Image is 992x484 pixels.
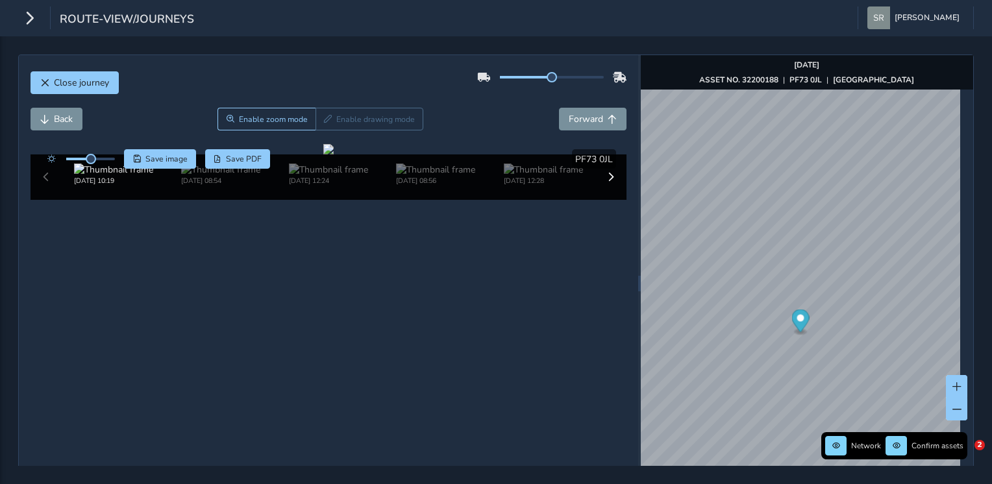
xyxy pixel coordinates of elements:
[74,176,153,186] div: [DATE] 10:19
[54,113,73,125] span: Back
[181,163,260,176] img: Thumbnail frame
[60,11,194,29] span: route-view/journeys
[575,153,613,165] span: PF73 0JL
[948,440,979,471] iframe: Intercom live chat
[569,113,603,125] span: Forward
[289,163,368,176] img: Thumbnail frame
[205,149,271,169] button: PDF
[181,176,260,186] div: [DATE] 08:54
[699,75,914,85] div: | |
[699,75,778,85] strong: ASSET NO. 32200188
[396,163,475,176] img: Thumbnail frame
[791,309,809,336] div: Map marker
[911,441,963,451] span: Confirm assets
[145,154,188,164] span: Save image
[789,75,822,85] strong: PF73 0JL
[833,75,914,85] strong: [GEOGRAPHIC_DATA]
[239,114,308,125] span: Enable zoom mode
[851,441,881,451] span: Network
[31,71,119,94] button: Close journey
[226,154,262,164] span: Save PDF
[559,108,626,130] button: Forward
[867,6,964,29] button: [PERSON_NAME]
[794,60,819,70] strong: [DATE]
[31,108,82,130] button: Back
[54,77,109,89] span: Close journey
[867,6,890,29] img: diamond-layout
[895,6,960,29] span: [PERSON_NAME]
[504,163,583,176] img: Thumbnail frame
[124,149,196,169] button: Save
[217,108,316,130] button: Zoom
[396,176,475,186] div: [DATE] 08:56
[289,176,368,186] div: [DATE] 12:24
[504,176,583,186] div: [DATE] 12:28
[974,440,985,450] span: 2
[74,163,153,176] img: Thumbnail frame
